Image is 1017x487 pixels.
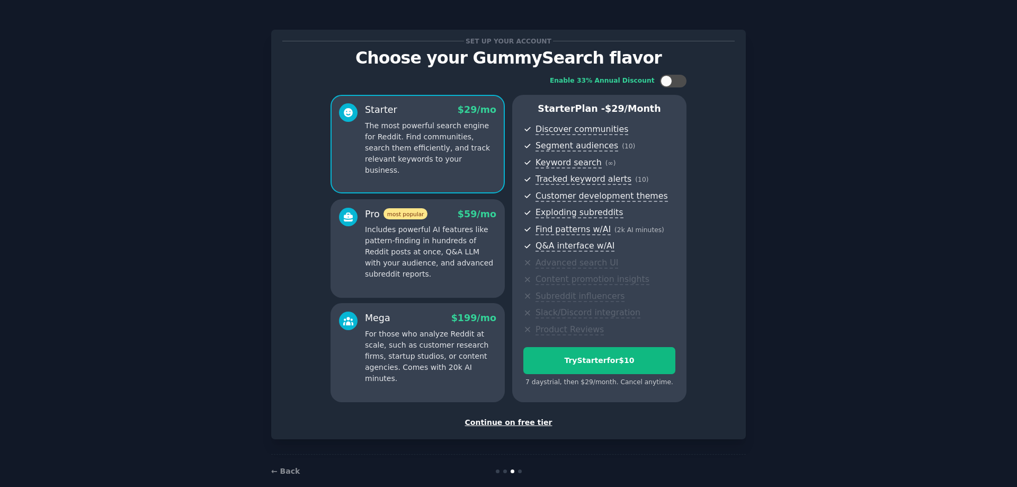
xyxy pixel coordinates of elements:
[536,324,604,335] span: Product Reviews
[523,378,675,387] div: 7 days trial, then $ 29 /month . Cancel anytime.
[536,224,611,235] span: Find patterns w/AI
[451,313,496,323] span: $ 199 /mo
[622,143,635,150] span: ( 10 )
[524,355,675,366] div: Try Starter for $10
[383,208,428,219] span: most popular
[536,207,623,218] span: Exploding subreddits
[536,124,628,135] span: Discover communities
[536,140,618,152] span: Segment audiences
[282,49,735,67] p: Choose your GummySearch flavor
[635,176,648,183] span: ( 10 )
[614,226,664,234] span: ( 2k AI minutes )
[536,191,668,202] span: Customer development themes
[550,76,655,86] div: Enable 33% Annual Discount
[536,274,649,285] span: Content promotion insights
[365,312,390,325] div: Mega
[523,347,675,374] button: TryStarterfor$10
[536,291,625,302] span: Subreddit influencers
[365,329,496,384] p: For those who analyze Reddit at scale, such as customer research firms, startup studios, or conte...
[536,157,602,169] span: Keyword search
[523,102,675,116] p: Starter Plan -
[271,467,300,475] a: ← Back
[605,103,661,114] span: $ 29 /month
[536,258,618,269] span: Advanced search UI
[605,160,616,167] span: ( ∞ )
[365,208,427,221] div: Pro
[365,224,496,280] p: Includes powerful AI features like pattern-finding in hundreds of Reddit posts at once, Q&A LLM w...
[458,209,496,219] span: $ 59 /mo
[536,241,614,252] span: Q&A interface w/AI
[365,103,397,117] div: Starter
[536,307,640,318] span: Slack/Discord integration
[458,104,496,115] span: $ 29 /mo
[365,120,496,176] p: The most powerful search engine for Reddit. Find communities, search them efficiently, and track ...
[282,417,735,428] div: Continue on free tier
[464,36,554,47] span: Set up your account
[536,174,631,185] span: Tracked keyword alerts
